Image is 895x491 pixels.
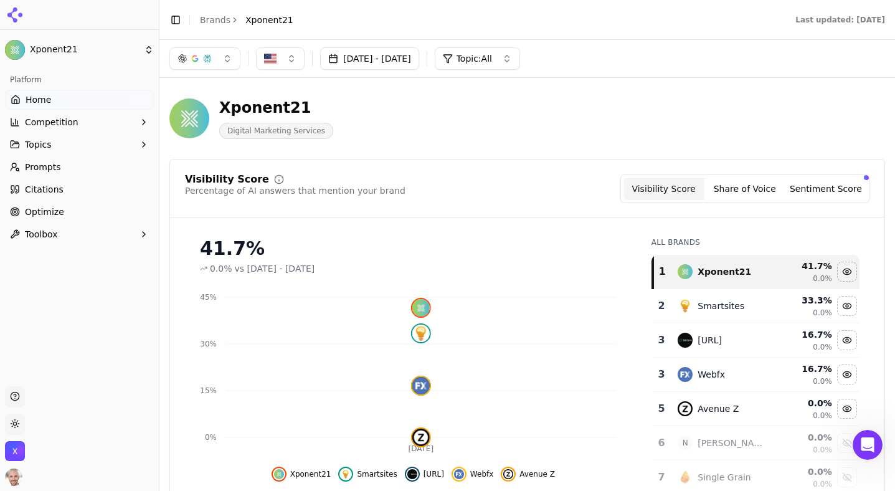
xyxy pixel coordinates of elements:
div: 41.7% [200,237,627,260]
button: Hide xponent21 data [272,467,331,482]
div: 7 [658,470,666,485]
span: Toolbox [25,228,58,241]
span: 0.0% [813,376,832,386]
span: 0.0% [813,274,832,284]
div: Our usual reply time 🕒 [20,234,194,259]
div: You’ll get replies here and in your email:✉️[EMAIL_ADDRESS][DOMAIN_NAME]Our usual reply time🕒A fe... [10,172,204,267]
span: 0.0% [210,262,232,275]
span: Xponent21 [290,469,331,479]
button: Home [195,5,219,29]
div: 41.7 % [780,260,832,272]
img: Xponent21 [169,98,209,138]
img: avenue z [412,429,430,446]
div: 6 [658,436,666,450]
button: go back [8,5,32,29]
div: 16.7 % [780,328,832,341]
img: xponent21 [678,264,693,279]
div: Cognie says… [10,172,239,277]
a: Prompts [5,157,154,177]
div: 2 [658,298,666,313]
span: Citations [25,183,64,196]
img: xponent21 [412,299,430,317]
span: 0.0% [813,411,832,421]
iframe: Intercom live chat [853,430,883,460]
span: 0.0% [813,342,832,352]
button: Share of Voice [704,178,785,200]
span: 0.0% [813,445,832,455]
span: Digital Marketing Services [219,123,333,139]
div: Alp says… [10,293,239,322]
div: Will says… [10,86,239,172]
img: xponent21 [274,469,284,479]
div: You’ll get replies here and in your email: ✉️ [20,179,194,228]
div: Close [219,5,241,27]
button: Upload attachment [59,377,69,387]
div: 3 [658,333,666,348]
button: Show neil patel digital data [837,433,857,453]
span: Topic: All [457,52,492,65]
tr: 5avenue zAvenue Z0.0%0.0%Hide avenue z data [653,392,859,426]
div: <b>Alp</b> joined the conversation [62,295,203,307]
img: Will Melton [5,469,22,486]
img: single grain [678,470,693,485]
p: The team can also help [60,16,155,28]
img: avenue z [503,469,513,479]
button: Hide avenue z data [837,399,857,419]
tr: 6N[PERSON_NAME] Digital0.0%0.0%Show neil patel digital data [653,426,859,460]
button: Sentiment Score [785,178,866,200]
img: Profile image for Cognie [36,7,55,27]
div: Thank you for bringing this to our attention! [20,329,194,353]
img: webfx [678,367,693,382]
div: 1 [659,264,666,279]
div: All Brands [651,237,859,247]
div: 16.7 % [780,363,832,375]
div: 5 [658,401,666,416]
div: Xponent21 [698,265,751,278]
img: smartsites [412,325,430,342]
div: 0.0 % [780,431,832,444]
div: Alp says… [10,322,239,388]
tspan: 30% [200,340,217,348]
span: [URL] [424,469,444,479]
button: Visibility Score [623,178,704,200]
div: 0.0 % [780,465,832,478]
div: 3 [658,367,666,382]
textarea: Message… [11,351,239,372]
a: Optimize [5,202,154,222]
span: Prompts [25,161,61,173]
tr: 3webfxWebfx16.7%0.0%Hide webfx data [653,358,859,392]
button: Hide smartsites data [338,467,397,482]
tspan: 15% [200,386,217,395]
div: Thank you for bringing this to our attention! [10,322,204,361]
button: Topics [5,135,154,155]
tspan: 45% [200,293,217,302]
div: Percentage of AI answers that mention your brand [185,184,405,197]
button: Open user button [5,469,22,486]
button: Hide webfx data [837,365,857,384]
img: avenue z [678,401,693,416]
div: [DATE] [10,276,239,293]
img: US [264,52,277,65]
div: Smartsites [698,300,744,312]
button: Show single grain data [837,467,857,487]
span: Webfx [470,469,494,479]
button: Hide webfx data [452,467,494,482]
div: Platform [5,70,154,90]
img: webfx [454,469,464,479]
button: Emoji picker [19,377,29,387]
a: Home [5,90,154,110]
a: Citations [5,179,154,199]
img: Profile image for Alp [46,295,59,307]
h1: Cognie [60,6,94,16]
div: [PERSON_NAME] Digital [698,437,770,449]
a: Brands [200,15,230,25]
tr: 3seo.ai[URL]16.7%0.0%Hide seo.ai data [653,323,859,358]
div: Single Grain [698,471,751,484]
img: webfx [412,377,430,394]
span: Xponent21 [30,44,139,55]
img: seo.ai [407,469,417,479]
div: Avenue Z [698,403,739,415]
span: Xponent21 [245,14,293,26]
div: Xponent21 [219,98,333,118]
div: FYI, when you download a newly generated LLMs.txt file, it downloads as LLM.txt, which is the inc... [55,93,229,155]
